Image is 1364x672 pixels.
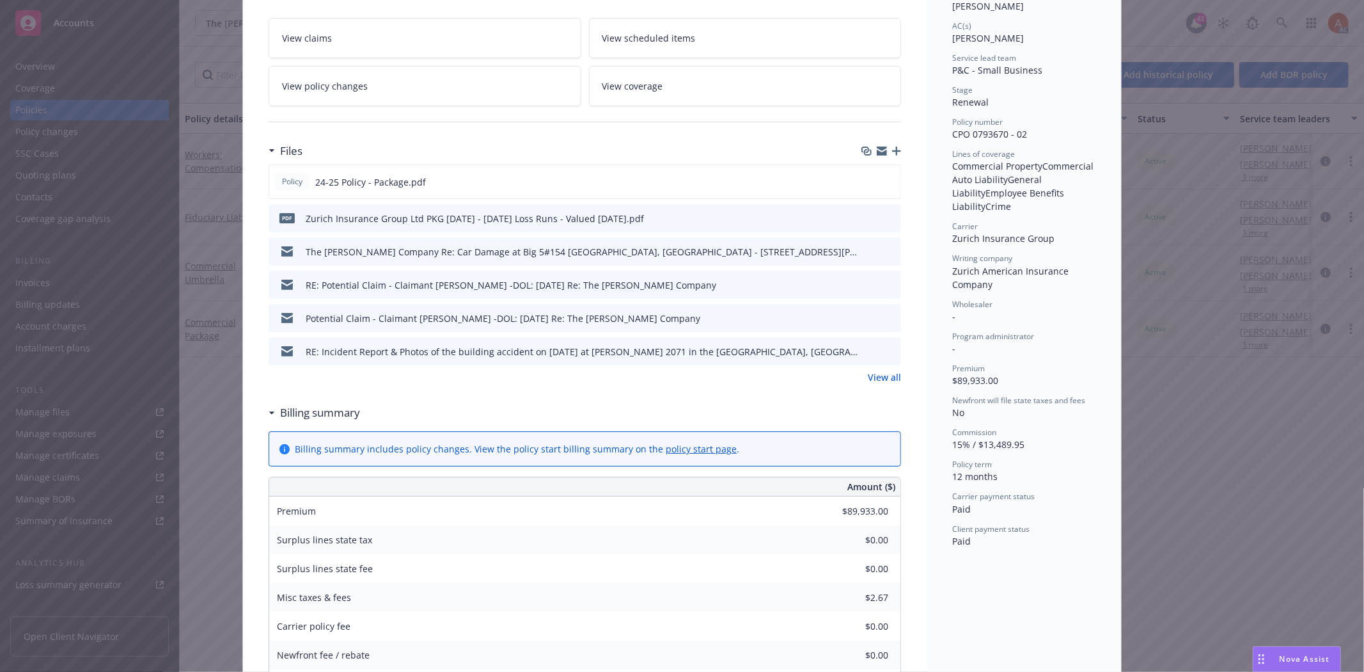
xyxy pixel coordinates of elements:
span: Service lead team [952,52,1016,63]
div: Billing summary [269,404,360,421]
div: RE: Potential Claim - Claimant [PERSON_NAME] -DOL: [DATE] Re: The [PERSON_NAME] Company [306,278,716,292]
span: Surplus lines state tax [277,534,372,546]
span: 12 months [952,470,998,483]
span: Misc taxes & fees [277,591,351,604]
span: Premium [277,505,316,517]
span: Zurich American Insurance Company [952,265,1071,291]
span: [PERSON_NAME] [952,32,1024,44]
button: download file [864,312,874,325]
span: CPO 0793670 - 02 [952,128,1027,140]
span: General Liability [952,173,1044,199]
span: View scheduled items [602,31,696,45]
button: download file [864,278,874,292]
span: Stage [952,84,973,95]
span: Commercial Property [952,160,1042,172]
span: Commercial Auto Liability [952,160,1096,186]
button: preview file [884,312,896,325]
span: - [952,310,955,323]
button: preview file [884,175,895,189]
span: $89,933.00 [952,374,998,387]
a: View claims [269,18,581,58]
span: View policy changes [282,79,368,93]
span: Premium [952,363,985,374]
div: The [PERSON_NAME] Company Re: Car Damage at Big 5#154 [GEOGRAPHIC_DATA], [GEOGRAPHIC_DATA] - [STR... [306,245,859,259]
span: Newfront fee / rebate [277,649,370,661]
div: Files [269,143,302,159]
span: pdf [279,213,295,223]
span: No [952,406,964,419]
span: Client payment status [952,524,1030,534]
span: Carrier policy fee [277,620,350,632]
h3: Billing summary [280,404,360,421]
span: 15% / $13,489.95 [952,438,1024,451]
span: Policy term [952,459,992,470]
button: Nova Assist [1253,646,1341,672]
input: 0.00 [813,646,896,665]
span: Zurich Insurance Group [952,232,1054,244]
a: View all [868,371,901,384]
a: policy start page [666,443,737,455]
span: Lines of coverage [952,148,1015,159]
input: 0.00 [813,559,896,579]
span: Nova Assist [1280,653,1330,664]
span: Crime [985,200,1011,212]
span: View coverage [602,79,663,93]
button: preview file [884,278,896,292]
span: Employee Benefits Liability [952,187,1067,212]
span: Paid [952,535,971,547]
div: Potential Claim - Claimant [PERSON_NAME] -DOL: [DATE] Re: The [PERSON_NAME] Company [306,312,700,325]
span: Carrier [952,221,978,232]
input: 0.00 [813,502,896,521]
span: Commission [952,427,996,438]
span: Policy [279,176,305,188]
span: Newfront will file state taxes and fees [952,395,1085,406]
span: P&C - Small Business [952,64,1042,76]
a: View coverage [589,66,902,106]
span: Program administrator [952,331,1034,342]
button: download file [863,175,874,189]
span: Surplus lines state fee [277,563,373,575]
button: download file [864,212,874,225]
button: preview file [884,345,896,358]
span: AC(s) [952,20,971,31]
span: Amount ($) [847,480,895,493]
input: 0.00 [813,588,896,607]
button: preview file [884,245,896,259]
span: Wholesaler [952,299,992,310]
a: View scheduled items [589,18,902,58]
button: download file [864,345,874,358]
span: - [952,342,955,355]
a: View policy changes [269,66,581,106]
h3: Files [280,143,302,159]
span: 24-25 Policy - Package.pdf [315,175,426,189]
span: Policy number [952,116,1003,127]
span: Paid [952,503,971,515]
span: Renewal [952,96,989,108]
div: Zurich Insurance Group Ltd PKG [DATE] - [DATE] Loss Runs - Valued [DATE].pdf [306,212,644,225]
span: Writing company [952,253,1012,264]
input: 0.00 [813,617,896,636]
div: Drag to move [1253,647,1269,671]
button: preview file [884,212,896,225]
div: Billing summary includes policy changes. View the policy start billing summary on the . [295,442,739,456]
span: Carrier payment status [952,491,1035,502]
span: View claims [282,31,332,45]
button: download file [864,245,874,259]
input: 0.00 [813,531,896,550]
div: RE: Incident Report & Photos of the building accident on [DATE] at [PERSON_NAME] 2071 in the [GEO... [306,345,859,358]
